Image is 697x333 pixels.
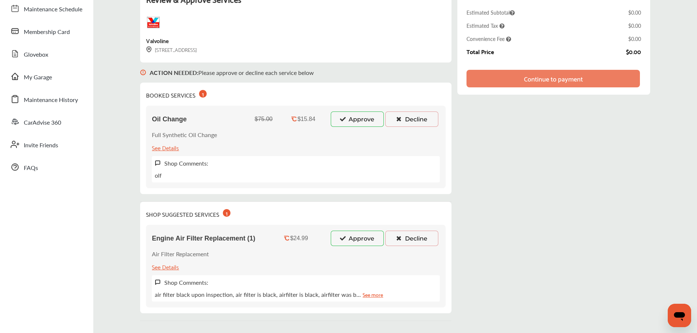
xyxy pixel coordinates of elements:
[24,163,38,173] span: FAQs
[297,116,315,122] div: $15.84
[24,27,70,37] span: Membership Card
[7,135,86,154] a: Invite Friends
[24,5,82,14] span: Maintenance Schedule
[7,158,86,177] a: FAQs
[150,68,314,77] p: Please approve or decline each service below
[628,22,641,29] div: $0.00
[385,231,438,246] button: Decline
[331,231,384,246] button: Approve
[150,68,198,77] b: ACTION NEEDED :
[466,48,494,55] div: Total Price
[152,250,209,258] p: Air Filter Replacement
[146,15,161,30] img: logo-valvoline.png
[152,130,217,139] p: Full Synthetic Oil Change
[290,235,308,242] div: $24.99
[199,90,207,98] div: 1
[24,118,61,128] span: CarAdvise 360
[223,209,231,217] div: 1
[466,35,511,42] span: Convenience Fee
[385,111,438,127] button: Decline
[155,279,161,285] img: svg+xml;base64,PHN2ZyB3aWR0aD0iMTYiIGhlaWdodD0iMTciIHZpZXdCb3g9IjAgMCAxNiAxNyIgZmlsbD0ibm9uZSIgeG...
[24,73,52,82] span: My Garage
[331,111,384,127] button: Approve
[146,208,231,219] div: SHOP SUGGESTED SERVICES
[152,235,255,242] span: Engine Air Filter Replacement (1)
[152,262,179,272] div: See Details
[146,46,152,53] img: svg+xml;base64,PHN2ZyB3aWR0aD0iMTYiIGhlaWdodD0iMTciIHZpZXdCb3g9IjAgMCAxNiAxNyIgZmlsbD0ibm9uZSIgeG...
[155,160,161,166] img: svg+xml;base64,PHN2ZyB3aWR0aD0iMTYiIGhlaWdodD0iMTciIHZpZXdCb3g9IjAgMCAxNiAxNyIgZmlsbD0ibm9uZSIgeG...
[140,63,146,83] img: svg+xml;base64,PHN2ZyB3aWR0aD0iMTYiIGhlaWdodD0iMTciIHZpZXdCb3g9IjAgMCAxNiAxNyIgZmlsbD0ibm9uZSIgeG...
[146,35,168,45] div: Valvoline
[164,278,208,287] label: Shop Comments:
[7,90,86,109] a: Maintenance History
[628,35,641,42] div: $0.00
[152,143,179,152] div: See Details
[155,171,162,179] p: olf
[164,159,208,167] label: Shop Comments:
[146,88,207,100] div: BOOKED SERVICES
[7,67,86,86] a: My Garage
[24,141,58,150] span: Invite Friends
[524,75,583,82] div: Continue to payment
[363,290,383,299] a: See more
[7,44,86,63] a: Glovebox
[466,9,515,16] span: Estimated Subtotal
[7,22,86,41] a: Membership Card
[626,48,641,55] div: $0.00
[24,50,48,60] span: Glovebox
[466,22,505,29] span: Estimated Tax
[255,116,273,122] div: $75.00
[668,304,691,327] iframe: Button to launch messaging window
[155,290,383,299] p: air filter black upon inspection, air filter is black, airfilter is black, airfilter was b…
[24,95,78,105] span: Maintenance History
[152,116,187,123] span: Oil Change
[7,112,86,131] a: CarAdvise 360
[628,9,641,16] div: $0.00
[146,45,197,54] div: [STREET_ADDRESS]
